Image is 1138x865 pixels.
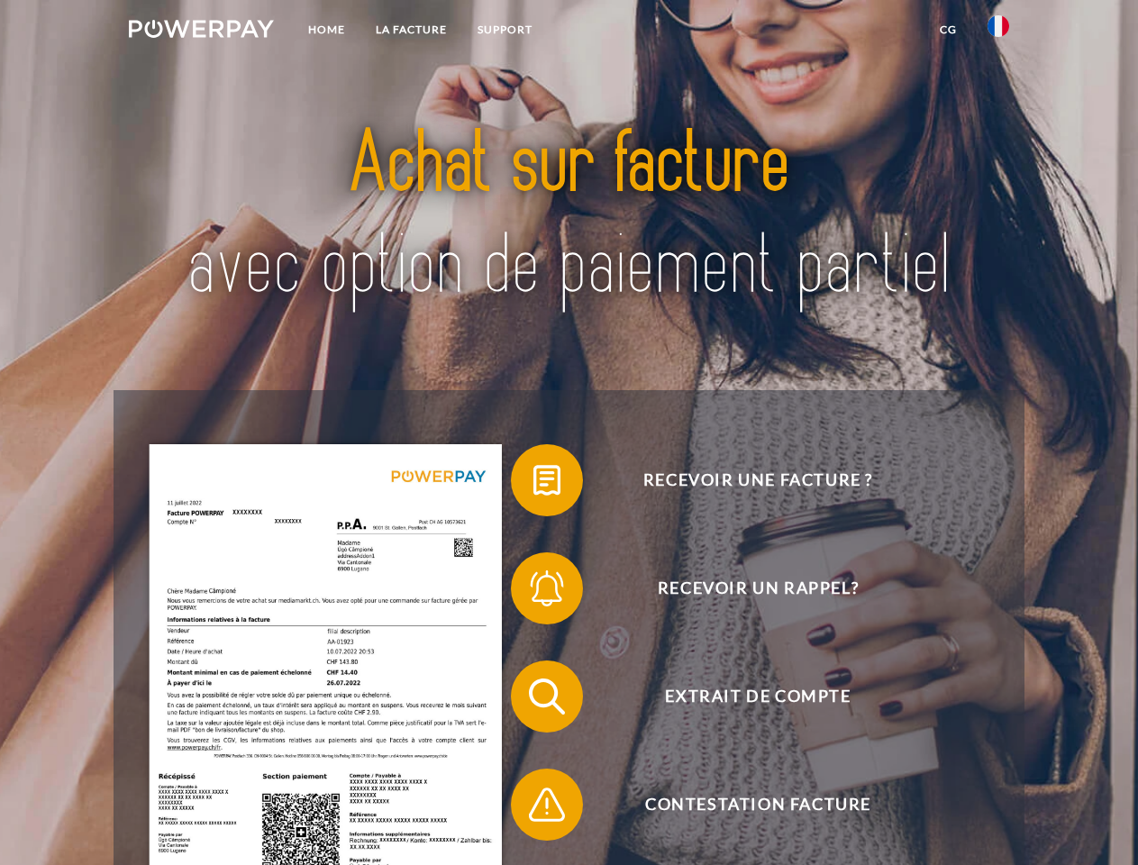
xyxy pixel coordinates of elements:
[524,458,569,503] img: qb_bill.svg
[537,660,979,733] span: Extrait de compte
[511,769,979,841] button: Contestation Facture
[524,674,569,719] img: qb_search.svg
[129,20,274,38] img: logo-powerpay-white.svg
[924,14,972,46] a: CG
[524,782,569,827] img: qb_warning.svg
[524,566,569,611] img: qb_bell.svg
[988,15,1009,37] img: fr
[172,86,966,345] img: title-powerpay_fr.svg
[511,660,979,733] button: Extrait de compte
[511,444,979,516] button: Recevoir une facture ?
[293,14,360,46] a: Home
[360,14,462,46] a: LA FACTURE
[511,552,979,624] button: Recevoir un rappel?
[462,14,548,46] a: Support
[537,552,979,624] span: Recevoir un rappel?
[537,769,979,841] span: Contestation Facture
[537,444,979,516] span: Recevoir une facture ?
